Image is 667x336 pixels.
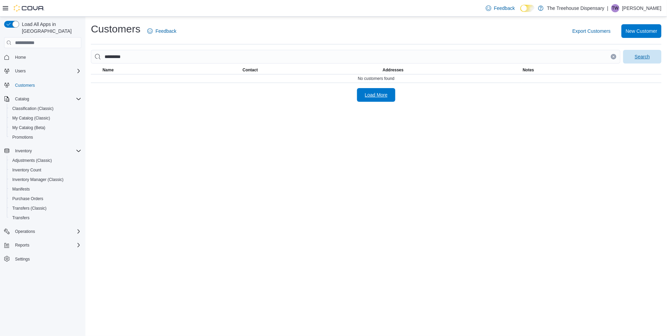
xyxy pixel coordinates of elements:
span: Load More [365,92,388,98]
span: TW [612,4,619,12]
span: New Customer [626,28,657,34]
span: Feedback [155,28,176,34]
nav: Complex example [4,50,81,282]
span: Classification (Classic) [12,106,54,111]
span: My Catalog (Classic) [10,114,81,122]
span: Contact [243,67,258,73]
img: Cova [14,5,44,12]
button: Transfers (Classic) [7,204,84,213]
a: Transfers [10,214,32,222]
button: Load More [357,88,395,102]
button: Manifests [7,184,84,194]
a: Feedback [483,1,518,15]
button: Inventory [12,147,35,155]
button: Promotions [7,132,84,142]
span: Transfers (Classic) [12,206,46,211]
button: Operations [1,227,84,236]
span: Transfers [10,214,81,222]
span: No customers found [358,76,394,81]
span: Customers [12,81,81,89]
span: My Catalog (Beta) [12,125,45,130]
span: Inventory [12,147,81,155]
span: Home [12,53,81,61]
span: My Catalog (Classic) [12,115,50,121]
button: Reports [12,241,32,249]
span: Purchase Orders [10,195,81,203]
a: Adjustments (Classic) [10,156,55,165]
span: Addresses [383,67,404,73]
button: Home [1,52,84,62]
span: Catalog [15,96,29,102]
p: [PERSON_NAME] [622,4,662,12]
a: Classification (Classic) [10,104,56,113]
a: Feedback [145,24,179,38]
button: Purchase Orders [7,194,84,204]
a: My Catalog (Beta) [10,124,48,132]
button: My Catalog (Classic) [7,113,84,123]
button: Export Customers [570,24,613,38]
button: Users [1,66,84,76]
button: Users [12,67,28,75]
span: Transfers (Classic) [10,204,81,212]
button: Search [623,50,662,64]
span: Inventory [15,148,32,154]
h1: Customers [91,22,140,36]
p: | [607,4,609,12]
button: Catalog [12,95,32,103]
span: Inventory Manager (Classic) [10,176,81,184]
span: My Catalog (Beta) [10,124,81,132]
span: Search [635,53,650,60]
button: New Customer [622,24,662,38]
button: My Catalog (Beta) [7,123,84,132]
span: Purchase Orders [12,196,43,201]
button: Reports [1,240,84,250]
button: Adjustments (Classic) [7,156,84,165]
button: Customers [1,80,84,90]
span: Inventory Manager (Classic) [12,177,64,182]
span: Adjustments (Classic) [12,158,52,163]
button: Inventory Manager (Classic) [7,175,84,184]
span: Notes [523,67,534,73]
span: Reports [12,241,81,249]
span: Settings [12,255,81,263]
a: Customers [12,81,38,89]
a: Inventory Count [10,166,44,174]
button: Catalog [1,94,84,104]
span: Inventory Count [12,167,41,173]
button: Operations [12,227,38,236]
a: My Catalog (Classic) [10,114,53,122]
span: Settings [15,256,30,262]
span: Operations [12,227,81,236]
span: Manifests [10,185,81,193]
span: Promotions [10,133,81,141]
a: Home [12,53,29,61]
span: Operations [15,229,35,234]
span: Promotions [12,135,33,140]
span: Transfers [12,215,29,221]
span: Feedback [494,5,515,12]
span: Home [15,55,26,60]
span: Manifests [12,186,30,192]
div: Tina Wilkins [611,4,620,12]
a: Transfers (Classic) [10,204,49,212]
button: Settings [1,254,84,264]
a: Promotions [10,133,36,141]
a: Manifests [10,185,32,193]
button: Clear input [611,54,616,59]
span: Classification (Classic) [10,104,81,113]
span: Name [103,67,114,73]
span: Users [12,67,81,75]
button: Inventory Count [7,165,84,175]
a: Inventory Manager (Classic) [10,176,66,184]
span: Inventory Count [10,166,81,174]
a: Purchase Orders [10,195,46,203]
a: Settings [12,255,32,263]
button: Transfers [7,213,84,223]
span: Reports [15,242,29,248]
input: Dark Mode [520,5,535,12]
span: Adjustments (Classic) [10,156,81,165]
span: Catalog [12,95,81,103]
p: The Treehouse Dispensary [547,4,604,12]
button: Classification (Classic) [7,104,84,113]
